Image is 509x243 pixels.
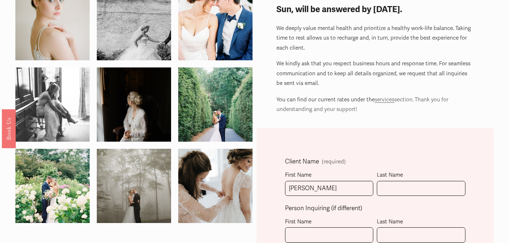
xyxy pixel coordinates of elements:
img: 14231398_1259601320717584_5710543027062833933_o.jpg [15,55,90,154]
span: (required) [322,159,346,164]
img: 14241554_1259623257382057_8150699157505122959_o.jpg [178,55,253,154]
div: Last Name [377,217,465,228]
span: Person Inquiring (if different) [285,203,362,214]
a: services [375,96,394,103]
p: We kindly ask that you respect business hours and response time. For seamless communication and t... [276,59,474,88]
img: ASW-178.jpg [160,149,271,223]
div: First Name [285,217,373,228]
span: Client Name [285,156,319,167]
a: Book Us [2,109,16,148]
img: 14305484_1259623107382072_1992716122685880553_o.jpg [15,137,90,235]
img: a&b-249.jpg [78,149,190,223]
p: We deeply value mental health and prioritize a healthy work-life balance. Taking time to rest all... [276,24,474,53]
p: You can find our current rates under the [276,95,474,115]
div: First Name [285,170,373,181]
img: a&b-122.jpg [78,67,190,142]
div: Last Name [377,170,465,181]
